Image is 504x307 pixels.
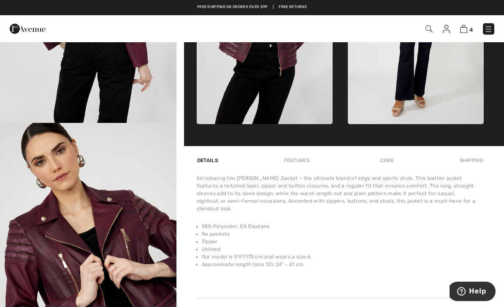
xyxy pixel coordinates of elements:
[10,24,46,32] a: 1ère Avenue
[277,153,317,168] div: Features
[425,25,433,33] img: Search
[202,238,484,245] li: Zipper
[443,25,450,33] img: My Info
[197,174,484,212] div: Introducing the [PERSON_NAME] Jacket – the ultimate blend of edgy and sporty style. This leather ...
[460,24,473,34] a: 4
[202,245,484,253] li: Unlined
[469,27,473,33] span: 4
[484,25,493,33] img: Menu
[202,261,484,268] li: Approximate length (size 12): 24" - 61 cm
[202,223,484,230] li: 95% Polyester, 5% Elastane
[197,153,220,168] div: Details
[202,253,484,261] li: Our model is 5'9"/175 cm and wears a size 6.
[458,153,484,168] div: Shipping
[450,282,496,303] iframe: Opens a widget where you can find more information
[279,4,307,10] a: Free Returns
[273,4,274,10] span: |
[202,230,484,238] li: No pockets
[460,25,467,33] img: Shopping Bag
[373,153,401,168] div: Care
[10,20,46,37] img: 1ère Avenue
[197,4,268,10] a: Free shipping on orders over $99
